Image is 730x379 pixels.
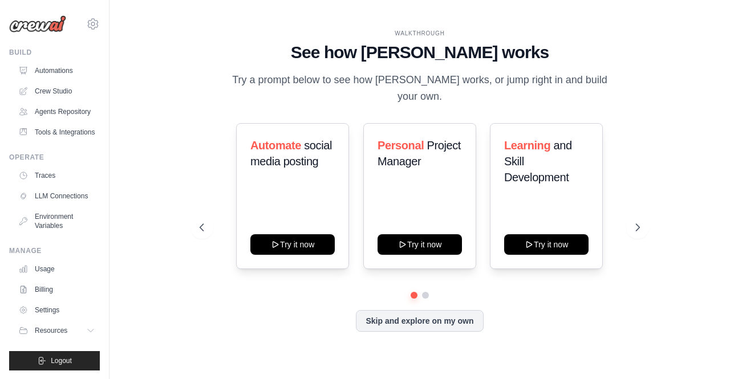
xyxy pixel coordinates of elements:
h1: See how [PERSON_NAME] works [200,42,639,63]
span: Automate [250,139,301,152]
button: Resources [14,321,100,340]
a: Tools & Integrations [14,123,100,141]
button: Try it now [378,234,462,255]
button: Try it now [250,234,335,255]
div: WALKTHROUGH [200,29,639,38]
a: Agents Repository [14,103,100,121]
p: Try a prompt below to see how [PERSON_NAME] works, or jump right in and build your own. [228,72,611,105]
a: Settings [14,301,100,319]
a: Traces [14,166,100,185]
button: Logout [9,351,100,370]
a: Automations [14,62,100,80]
span: Learning [504,139,550,152]
button: Try it now [504,234,589,255]
span: Logout [51,356,72,365]
a: Crew Studio [14,82,100,100]
div: Operate [9,153,100,162]
img: Logo [9,15,66,32]
div: Manage [9,246,100,255]
span: Personal [378,139,424,152]
a: LLM Connections [14,187,100,205]
span: Resources [35,326,67,335]
span: Project Manager [378,139,461,168]
span: and Skill Development [504,139,572,184]
div: Build [9,48,100,57]
a: Billing [14,280,100,299]
a: Usage [14,260,100,278]
button: Skip and explore on my own [356,310,483,332]
a: Environment Variables [14,207,100,235]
